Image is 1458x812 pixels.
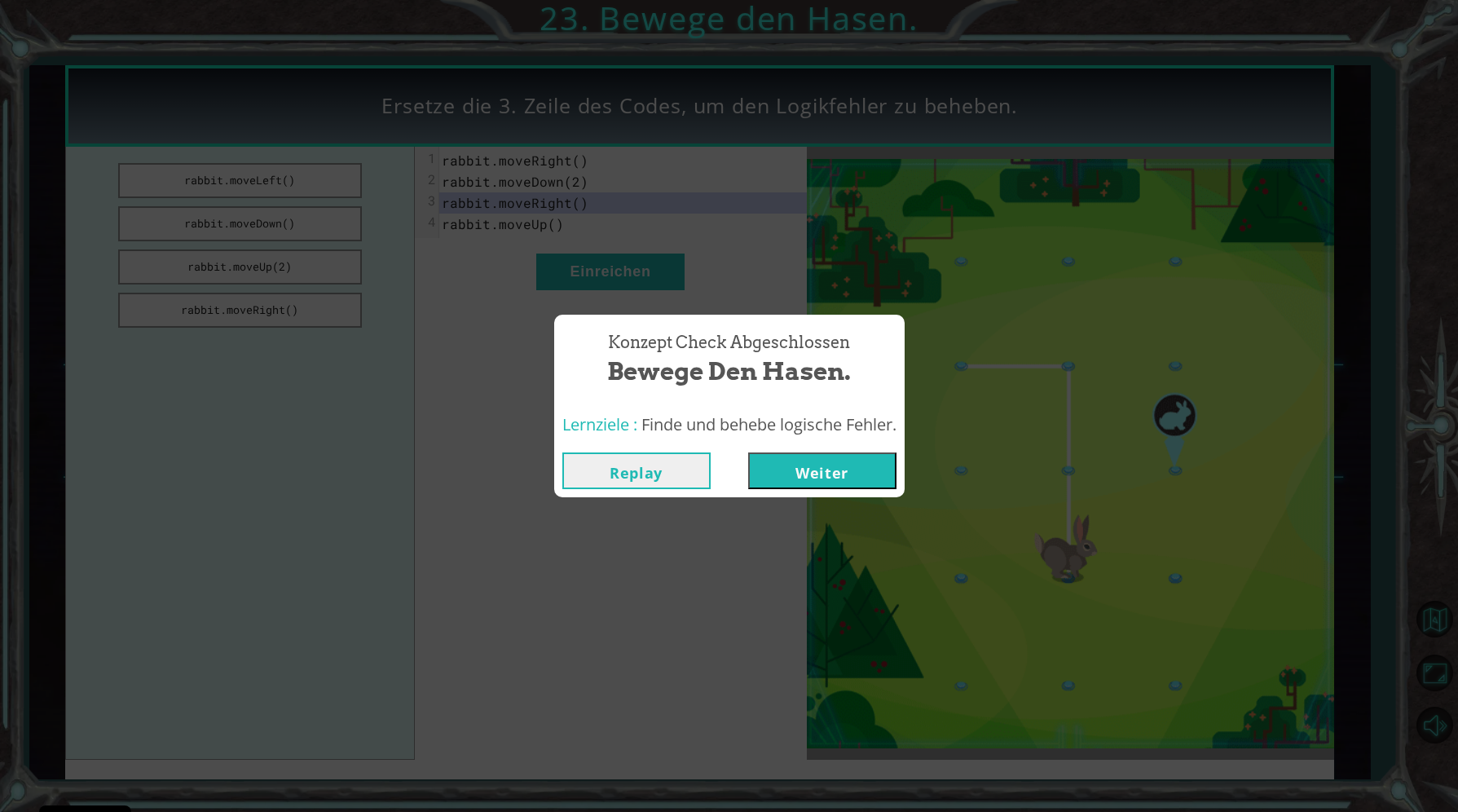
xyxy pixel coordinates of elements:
[641,413,896,435] span: Finde und behebe logische Fehler.
[607,354,851,389] span: Bewege den Hasen.
[562,413,637,435] span: Lernziele :
[608,331,850,355] span: Konzept Check Abgeschlossen
[562,452,711,489] button: Replay
[748,452,896,489] button: Weiter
